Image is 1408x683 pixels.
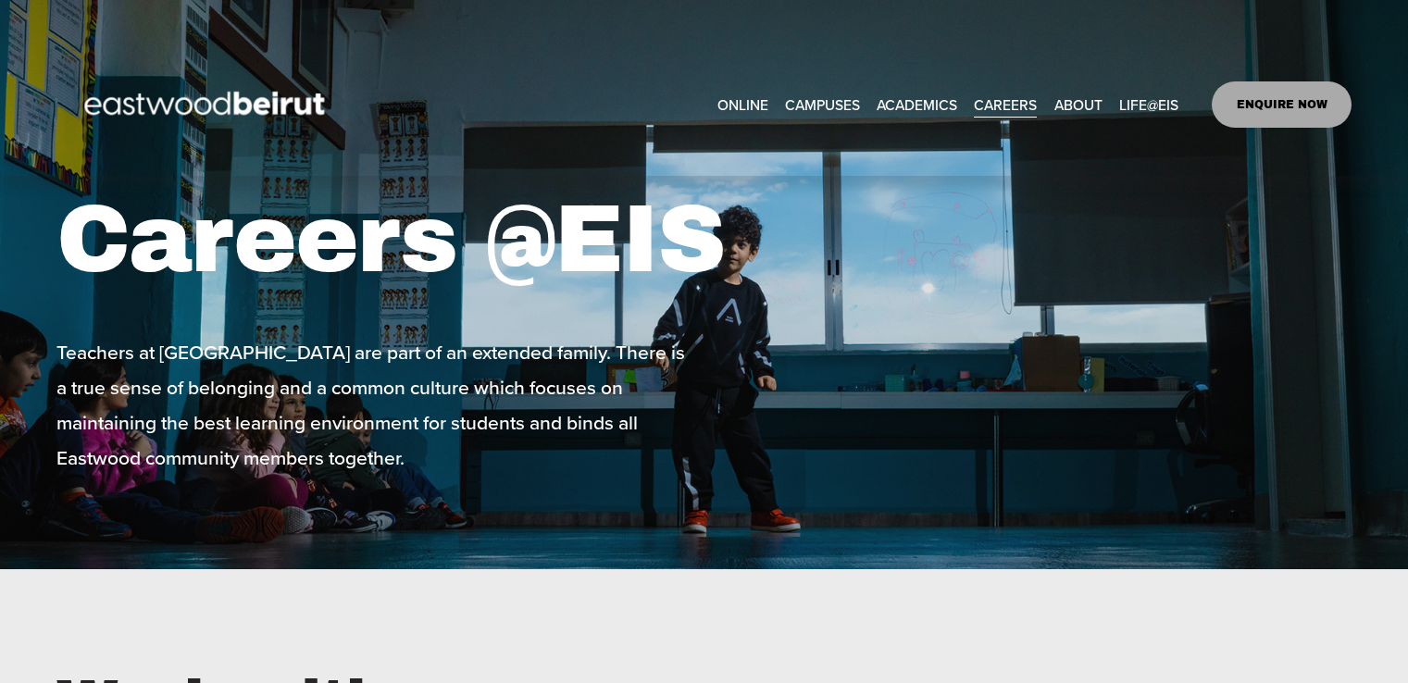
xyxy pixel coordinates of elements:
[974,90,1037,118] a: CAREERS
[1119,90,1178,118] a: folder dropdown
[56,57,358,152] img: EastwoodIS Global Site
[785,90,860,118] a: folder dropdown
[877,90,957,118] a: folder dropdown
[56,334,699,475] p: Teachers at [GEOGRAPHIC_DATA] are part of an extended family. There is a true sense of belonging ...
[1212,81,1352,128] a: ENQUIRE NOW
[717,90,768,118] a: ONLINE
[1054,90,1103,118] a: folder dropdown
[785,92,860,118] span: CAMPUSES
[1119,92,1178,118] span: LIFE@EIS
[56,182,808,297] h1: Careers @EIS
[877,92,957,118] span: ACADEMICS
[1054,92,1103,118] span: ABOUT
